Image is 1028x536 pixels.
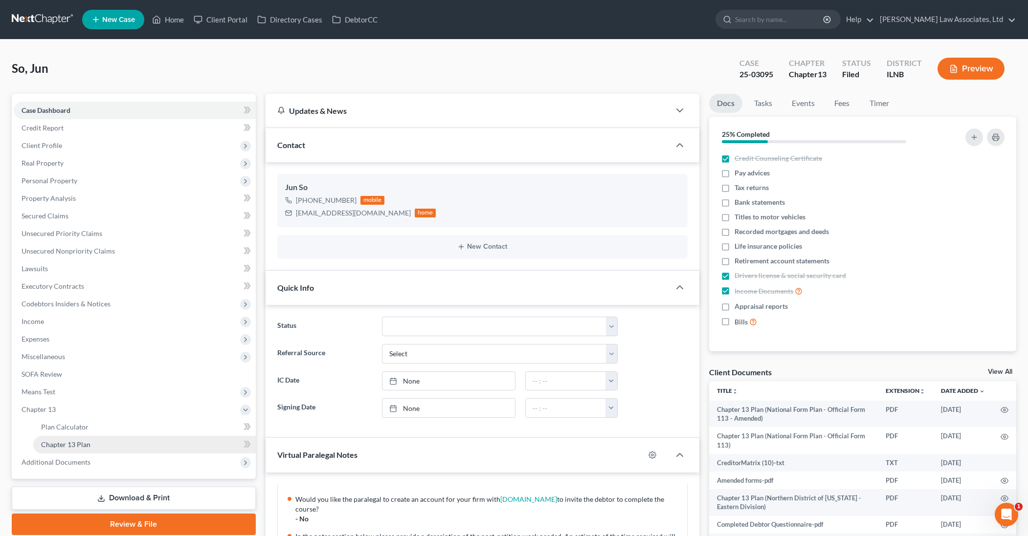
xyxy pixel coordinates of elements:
span: Lawsuits [22,264,48,273]
label: IC Date [272,371,378,391]
label: Signing Date [272,398,378,418]
a: None [382,372,514,390]
td: [DATE] [933,454,993,472]
input: -- : -- [526,399,606,417]
span: Appraisal reports [735,301,788,311]
i: expand_more [979,388,985,394]
div: Case [739,58,773,69]
div: Would you like the paralegal to create an account for your firm with to invite the debtor to comp... [295,494,681,514]
a: Credit Report [14,119,256,137]
a: Directory Cases [252,11,327,28]
span: Codebtors Insiders & Notices [22,300,111,308]
span: So, Jun [12,61,48,75]
td: TXT [878,454,933,472]
a: Download & Print [12,487,256,510]
a: Unsecured Priority Claims [14,225,256,242]
div: Chapter [789,58,827,69]
a: Case Dashboard [14,102,256,119]
strong: 25% Completed [722,130,770,138]
span: Miscellaneous [22,352,65,361]
span: 13 [818,69,827,79]
span: Unsecured Nonpriority Claims [22,247,115,255]
td: Chapter 13 Plan (National Form Plan - Official Form 113) [709,427,878,454]
td: Chapter 13 Plan (National Form Plan - Official Form 113 - Amended) [709,401,878,428]
span: SOFA Review [22,370,62,378]
a: Lawsuits [14,260,256,278]
td: CreditorMatrix (10)-txt [709,454,878,472]
div: Status [842,58,871,69]
span: Retirement account statements [735,256,829,266]
span: Personal Property [22,176,77,185]
span: Real Property [22,159,64,167]
button: Preview [938,58,1005,80]
span: Recorded mortgages and deeds [735,227,829,236]
td: Chapter 13 Plan (Northern District of [US_STATE] - Eastern Division) [709,489,878,516]
a: Events [784,94,823,113]
div: [EMAIL_ADDRESS][DOMAIN_NAME] [296,208,411,218]
a: View All [988,368,1012,375]
div: Updates & News [277,106,658,116]
a: Unsecured Nonpriority Claims [14,242,256,260]
td: Amended forms-pdf [709,472,878,489]
div: Jun So [285,182,680,193]
span: Quick Info [277,283,314,292]
span: Expenses [22,335,49,343]
span: Chapter 13 Plan [41,440,90,449]
div: 25-03095 [739,69,773,80]
a: SOFA Review [14,365,256,383]
div: District [887,58,922,69]
a: [DOMAIN_NAME] [500,495,557,503]
a: Fees [827,94,858,113]
span: Plan Calculator [41,423,89,431]
span: Bank statements [735,197,785,207]
span: Client Profile [22,141,62,150]
div: - No [295,514,681,524]
td: [DATE] [933,401,993,428]
span: Bills [735,317,748,327]
td: [DATE] [933,472,993,489]
td: PDF [878,427,933,454]
span: Income [22,317,44,325]
iframe: Intercom live chat [995,503,1018,526]
span: Drivers license & social security card [735,271,846,280]
div: home [415,209,436,217]
td: [DATE] [933,427,993,454]
a: Timer [862,94,897,113]
td: PDF [878,516,933,534]
button: New Contact [285,243,680,251]
td: [DATE] [933,516,993,534]
div: [PHONE_NUMBER] [296,195,357,205]
td: PDF [878,472,933,489]
input: -- : -- [526,372,606,390]
span: Income Documents [735,286,793,296]
span: 1 [1015,503,1023,511]
span: New Case [102,16,135,23]
div: Client Documents [709,367,772,377]
span: Credit Counseling Certificate [735,153,822,163]
a: DebtorCC [327,11,382,28]
i: unfold_more [732,388,738,394]
td: [DATE] [933,489,993,516]
a: None [382,399,514,417]
a: Date Added expand_more [941,387,985,394]
a: Docs [709,94,742,113]
a: Client Portal [189,11,252,28]
span: Means Test [22,387,55,396]
div: ILNB [887,69,922,80]
a: [PERSON_NAME] Law Associates, Ltd [875,11,1016,28]
a: Extensionunfold_more [886,387,925,394]
div: mobile [360,196,385,205]
span: Life insurance policies [735,241,802,251]
td: PDF [878,401,933,428]
span: Virtual Paralegal Notes [277,450,358,459]
div: Chapter [789,69,827,80]
span: Secured Claims [22,212,68,220]
i: unfold_more [919,388,925,394]
a: Help [841,11,874,28]
a: Executory Contracts [14,278,256,295]
label: Status [272,317,378,336]
span: Chapter 13 [22,405,56,413]
span: Executory Contracts [22,282,84,290]
a: Tasks [746,94,780,113]
td: Completed Debtor Questionnaire-pdf [709,516,878,534]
